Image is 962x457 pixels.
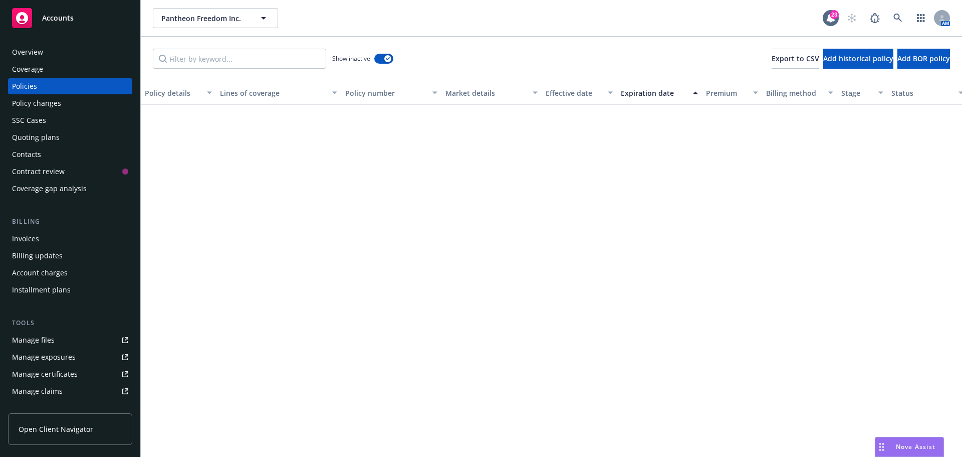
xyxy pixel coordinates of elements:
[8,349,132,365] a: Manage exposures
[145,88,201,98] div: Policy details
[8,366,132,382] a: Manage certificates
[441,81,542,105] button: Market details
[141,81,216,105] button: Policy details
[220,88,326,98] div: Lines of coverage
[8,248,132,264] a: Billing updates
[8,181,132,197] a: Coverage gap analysis
[12,129,60,145] div: Quoting plans
[865,8,885,28] a: Report a Bug
[8,129,132,145] a: Quoting plans
[12,366,78,382] div: Manage certificates
[341,81,441,105] button: Policy number
[772,49,819,69] button: Export to CSV
[8,44,132,60] a: Overview
[42,14,74,22] span: Accounts
[12,146,41,163] div: Contacts
[8,164,132,180] a: Contract review
[12,265,68,281] div: Account charges
[897,54,950,63] span: Add BOR policy
[891,88,952,98] div: Status
[153,49,326,69] input: Filter by keyword...
[8,78,132,94] a: Policies
[617,81,702,105] button: Expiration date
[153,8,278,28] button: Pantheon Freedom Inc.
[762,81,837,105] button: Billing method
[12,282,71,298] div: Installment plans
[12,164,65,180] div: Contract review
[445,88,527,98] div: Market details
[911,8,931,28] a: Switch app
[823,49,893,69] button: Add historical policy
[161,13,248,24] span: Pantheon Freedom Inc.
[8,265,132,281] a: Account charges
[12,349,76,365] div: Manage exposures
[8,217,132,227] div: Billing
[12,332,55,348] div: Manage files
[12,44,43,60] div: Overview
[875,437,944,457] button: Nova Assist
[12,181,87,197] div: Coverage gap analysis
[8,383,132,399] a: Manage claims
[12,248,63,264] div: Billing updates
[8,318,132,328] div: Tools
[875,437,888,456] div: Drag to move
[12,61,43,77] div: Coverage
[8,400,132,416] a: Manage BORs
[772,54,819,63] span: Export to CSV
[8,112,132,128] a: SSC Cases
[896,442,935,451] span: Nova Assist
[8,231,132,247] a: Invoices
[837,81,887,105] button: Stage
[841,88,872,98] div: Stage
[12,112,46,128] div: SSC Cases
[766,88,822,98] div: Billing method
[823,54,893,63] span: Add historical policy
[621,88,687,98] div: Expiration date
[542,81,617,105] button: Effective date
[8,146,132,163] a: Contacts
[8,61,132,77] a: Coverage
[830,10,839,19] div: 23
[888,8,908,28] a: Search
[12,400,59,416] div: Manage BORs
[8,4,132,32] a: Accounts
[345,88,426,98] div: Policy number
[12,95,61,111] div: Policy changes
[8,332,132,348] a: Manage files
[706,88,747,98] div: Premium
[12,231,39,247] div: Invoices
[8,282,132,298] a: Installment plans
[12,383,63,399] div: Manage claims
[8,95,132,111] a: Policy changes
[546,88,602,98] div: Effective date
[19,424,93,434] span: Open Client Navigator
[842,8,862,28] a: Start snowing
[332,54,370,63] span: Show inactive
[897,49,950,69] button: Add BOR policy
[216,81,341,105] button: Lines of coverage
[702,81,762,105] button: Premium
[12,78,37,94] div: Policies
